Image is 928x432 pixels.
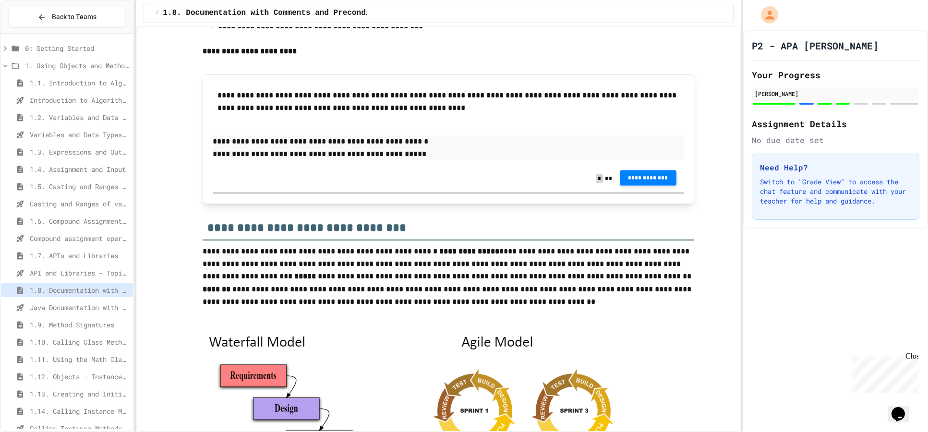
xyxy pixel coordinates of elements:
p: Switch to "Grade View" to access the chat feature and communicate with your teacher for help and ... [760,177,911,206]
span: 1.2. Variables and Data Types [30,112,129,122]
span: 1.1. Introduction to Algorithms, Programming, and Compilers [30,78,129,88]
div: [PERSON_NAME] [755,89,916,98]
span: 1.10. Calling Class Methods [30,337,129,347]
span: API and Libraries - Topic 1.7 [30,268,129,278]
iframe: chat widget [888,394,918,422]
iframe: chat widget [848,352,918,393]
span: 1.5. Casting and Ranges of Values [30,181,129,192]
span: Casting and Ranges of variables - Quiz [30,199,129,209]
span: 1. Using Objects and Methods [25,60,129,71]
h1: P2 - APA [PERSON_NAME] [752,39,879,52]
span: 1.14. Calling Instance Methods [30,406,129,416]
span: Java Documentation with Comments - Topic 1.8 [30,302,129,312]
span: 1.7. APIs and Libraries [30,251,129,261]
span: 1.3. Expressions and Output [New] [30,147,129,157]
span: 1.13. Creating and Initializing Objects: Constructors [30,389,129,399]
button: Back to Teams [9,7,125,27]
span: / [156,9,159,17]
span: 1.9. Method Signatures [30,320,129,330]
span: Introduction to Algorithms, Programming, and Compilers [30,95,129,105]
span: Compound assignment operators - Quiz [30,233,129,243]
div: No due date set [752,134,919,146]
h3: Need Help? [760,162,911,173]
span: Variables and Data Types - Quiz [30,130,129,140]
span: 1.6. Compound Assignment Operators [30,216,129,226]
span: 0: Getting Started [25,43,129,53]
span: 1.8. Documentation with Comments and Preconditions [163,7,393,19]
span: Back to Teams [52,12,96,22]
span: 1.11. Using the Math Class [30,354,129,364]
h2: Your Progress [752,68,919,82]
span: 1.4. Assignment and Input [30,164,129,174]
div: My Account [751,4,781,26]
span: 1.12. Objects - Instances of Classes [30,372,129,382]
span: 1.8. Documentation with Comments and Preconditions [30,285,129,295]
div: Chat with us now!Close [4,4,66,61]
h2: Assignment Details [752,117,919,131]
